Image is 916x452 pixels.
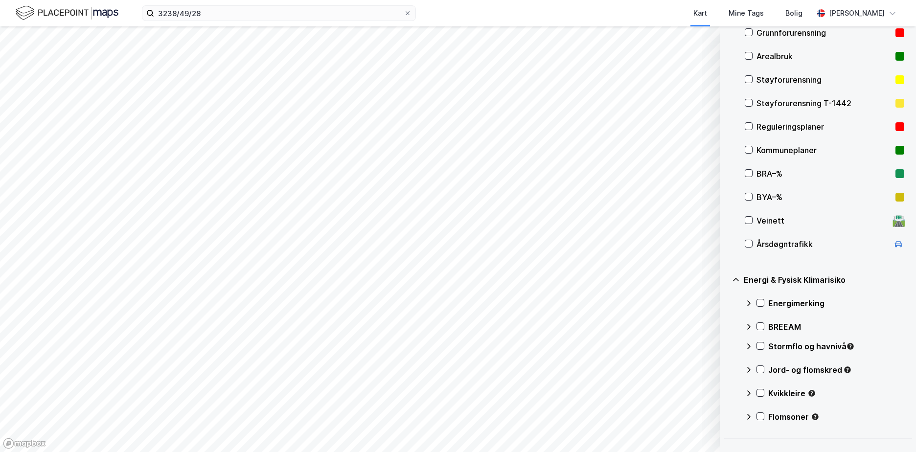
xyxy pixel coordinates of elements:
[756,238,889,250] div: Årsdøgntrafikk
[846,342,855,351] div: Tooltip anchor
[756,27,892,39] div: Grunnforurensning
[807,389,816,398] div: Tooltip anchor
[768,321,904,333] div: BREEAM
[693,7,707,19] div: Kart
[756,97,892,109] div: Støyforurensning T-1442
[756,74,892,86] div: Støyforurensning
[756,50,892,62] div: Arealbruk
[892,214,905,227] div: 🛣️
[785,7,802,19] div: Bolig
[756,121,892,133] div: Reguleringsplaner
[16,4,118,22] img: logo.f888ab2527a4732fd821a326f86c7f29.svg
[756,215,889,226] div: Veinett
[154,6,404,21] input: Søk på adresse, matrikkel, gårdeiere, leietakere eller personer
[756,168,892,180] div: BRA–%
[744,274,904,286] div: Energi & Fysisk Klimarisiko
[768,340,904,352] div: Stormflo og havnivå
[843,365,852,374] div: Tooltip anchor
[768,387,904,399] div: Kvikkleire
[867,405,916,452] iframe: Chat Widget
[756,191,892,203] div: BYA–%
[768,364,904,376] div: Jord- og flomskred
[3,438,46,449] a: Mapbox homepage
[768,411,904,423] div: Flomsoner
[829,7,885,19] div: [PERSON_NAME]
[768,297,904,309] div: Energimerking
[756,144,892,156] div: Kommuneplaner
[811,412,820,421] div: Tooltip anchor
[729,7,764,19] div: Mine Tags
